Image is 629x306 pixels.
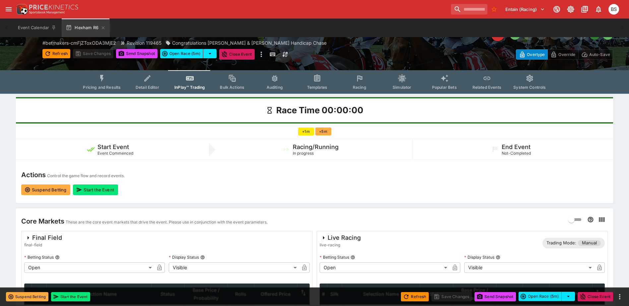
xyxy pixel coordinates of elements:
button: Notifications [593,3,604,15]
th: Status [420,283,453,304]
span: Auditing [267,85,283,90]
th: Base Price / Probability [453,283,496,304]
p: Copy To Clipboard [42,39,116,46]
div: Open [320,262,450,273]
th: Silk [32,283,47,304]
th: Base Price / Probability [184,283,227,304]
button: Send Snapshot [116,49,157,58]
div: Final Field [24,234,62,242]
p: Control the game flow and record events. [47,173,125,179]
h5: End Event [502,143,531,151]
img: Sportsbook Management [29,11,65,14]
span: Bulk Actions [220,85,244,90]
span: Not-Completed [502,151,531,156]
span: Simulator [393,85,411,90]
div: split button [160,49,217,58]
button: Overtype [516,49,548,60]
button: Override [547,49,578,60]
button: +5m [315,127,331,135]
th: Rolls [227,283,254,304]
button: Start the Event [51,292,90,301]
button: Send Snapshot [474,292,516,301]
button: Betting Status [55,255,60,260]
span: live-racing [320,242,361,248]
span: Manual [578,240,601,246]
button: Start the Event [73,184,118,195]
img: PriceKinetics Logo [15,3,28,16]
button: Auto-Save [578,49,613,60]
p: Congratulations [PERSON_NAME] & [PERSON_NAME] Handicap Chase [172,39,327,46]
p: Betting Status [320,254,349,260]
th: Selection Name [342,283,420,304]
p: Trading Mode: [546,240,576,246]
span: Pricing and Results [83,85,121,90]
img: PriceKinetics [29,5,78,10]
button: Hexham R6 [62,19,110,37]
span: Detail Editor [136,85,159,90]
button: Open Race (5m) [160,49,203,58]
div: Event type filters [78,70,551,94]
button: Refresh [42,49,70,58]
div: Open [24,262,154,273]
div: Start From [516,49,613,60]
span: In progress [293,151,314,156]
p: These are the core event markets that drive the event. Please use in conjunction with the event p... [66,219,268,226]
button: Event Calendar [14,19,60,37]
th: Rolls [496,283,523,304]
button: Close Event [578,292,613,301]
span: Related Events [472,85,501,90]
th: Independent [523,283,549,304]
h5: Racing/Running [293,143,339,151]
button: select merge strategy [562,292,575,301]
button: Open Race (5m) [519,292,562,301]
p: Betting Status [24,254,54,260]
span: System Controls [513,85,546,90]
th: Status [151,283,184,304]
button: No Bookmarks [489,4,499,15]
p: Display Status [464,254,494,260]
button: Suspend Betting [21,184,70,195]
button: select merge strategy [203,49,217,58]
h5: Start Event [97,143,129,151]
button: Betting Status [350,255,355,260]
div: Live Racing [320,234,361,242]
button: Toggle light/dark mode [565,3,577,15]
button: +1m [298,127,314,135]
p: Auto-Save [589,51,610,58]
button: Display Status [200,255,205,260]
div: Brendan Scoble [608,4,619,15]
p: Revision 119465 [127,39,161,46]
input: search [451,4,487,15]
th: Silk [327,283,342,304]
button: Close Event [219,49,255,60]
p: Override [558,51,575,58]
button: Refresh [401,292,429,301]
p: Overtype [527,51,545,58]
button: Display Status [496,255,500,260]
button: Brendan Scoble [606,2,621,17]
th: # [25,283,32,304]
th: Selection Name [47,283,152,304]
button: Suspend Betting [6,292,48,301]
div: Congratulations Luke England & Jessica Lee Handicap Chase [165,39,327,46]
button: more [257,49,265,60]
div: Visible [464,262,594,273]
h4: Core Markets [21,217,64,226]
button: more [616,293,624,301]
div: split button [519,292,575,301]
th: Offered Price [549,283,593,304]
span: Popular Bets [432,85,457,90]
h4: Actions [21,171,46,179]
span: final-field [24,242,62,248]
p: Display Status [169,254,199,260]
span: Event Commenced [97,151,133,156]
span: Racing [353,85,366,90]
button: Documentation [579,3,591,15]
button: Select Tenant [501,4,549,15]
div: Visible [169,262,299,273]
span: Templates [307,85,327,90]
span: InPlay™ Trading [174,85,205,90]
th: # [320,283,327,304]
h1: Race Time 00:00:00 [276,105,363,116]
button: open drawer [3,3,15,15]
